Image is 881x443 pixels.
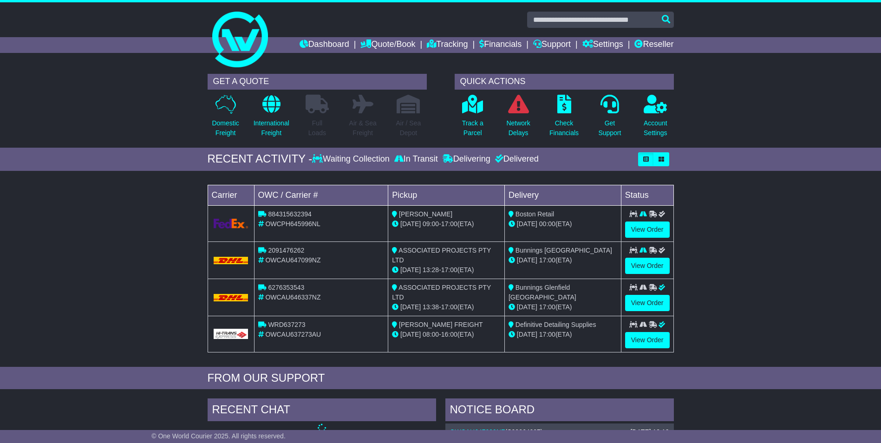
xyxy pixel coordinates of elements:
[392,247,491,264] span: ASSOCIATED PROJECTS PTY LTD
[268,247,304,254] span: 2091476262
[533,37,571,53] a: Support
[388,185,505,205] td: Pickup
[450,428,669,436] div: ( )
[254,185,388,205] td: OWC / Carrier #
[392,330,501,339] div: - (ETA)
[392,265,501,275] div: - (ETA)
[392,302,501,312] div: - (ETA)
[441,331,457,338] span: 16:00
[208,371,674,385] div: FROM OUR SUPPORT
[644,118,667,138] p: Account Settings
[549,118,579,138] p: Check Financials
[212,118,239,138] p: Domestic Freight
[440,154,493,164] div: Delivering
[423,266,439,274] span: 13:28
[445,398,674,423] div: NOTICE BOARD
[399,321,483,328] span: [PERSON_NAME] FREIGHT
[400,303,421,311] span: [DATE]
[509,302,617,312] div: (ETA)
[360,37,415,53] a: Quote/Book
[516,247,612,254] span: Bunnings [GEOGRAPHIC_DATA]
[399,210,452,218] span: [PERSON_NAME]
[516,321,596,328] span: Definitive Detailing Supplies
[400,266,421,274] span: [DATE]
[208,185,254,205] td: Carrier
[634,37,673,53] a: Reseller
[214,294,248,301] img: DHL.png
[506,94,530,143] a: NetworkDelays
[598,118,621,138] p: Get Support
[306,118,329,138] p: Full Loads
[507,428,541,436] span: S00064007
[423,331,439,338] span: 08:00
[268,284,304,291] span: 6276353543
[151,432,286,440] span: © One World Courier 2025. All rights reserved.
[625,332,670,348] a: View Order
[208,152,313,166] div: RECENT ACTIVITY -
[208,398,436,423] div: RECENT CHAT
[479,37,522,53] a: Financials
[517,303,537,311] span: [DATE]
[312,154,392,164] div: Waiting Collection
[423,220,439,228] span: 09:00
[582,37,623,53] a: Settings
[462,94,484,143] a: Track aParcel
[400,331,421,338] span: [DATE]
[509,219,617,229] div: (ETA)
[254,118,289,138] p: International Freight
[630,428,669,436] div: [DATE] 13:12
[625,258,670,274] a: View Order
[517,256,537,264] span: [DATE]
[506,118,530,138] p: Network Delays
[268,210,311,218] span: 884315632394
[462,118,483,138] p: Track a Parcel
[268,321,305,328] span: WRD637273
[516,210,554,218] span: Boston Retail
[539,303,555,311] span: 17:00
[427,37,468,53] a: Tracking
[214,257,248,264] img: DHL.png
[400,220,421,228] span: [DATE]
[214,329,248,339] img: GetCarrierServiceLogo
[598,94,621,143] a: GetSupport
[441,266,457,274] span: 17:00
[509,255,617,265] div: (ETA)
[517,220,537,228] span: [DATE]
[450,428,505,436] a: OWCAU647099NZ
[517,331,537,338] span: [DATE]
[300,37,349,53] a: Dashboard
[265,256,320,264] span: OWCAU647099NZ
[621,185,673,205] td: Status
[504,185,621,205] td: Delivery
[539,256,555,264] span: 17:00
[455,74,674,90] div: QUICK ACTIONS
[392,219,501,229] div: - (ETA)
[265,220,320,228] span: OWCPH645996NL
[625,295,670,311] a: View Order
[392,284,491,301] span: ASSOCIATED PROJECTS PTY LTD
[539,220,555,228] span: 00:00
[211,94,239,143] a: DomesticFreight
[265,293,320,301] span: OWCAU646337NZ
[214,219,248,228] img: GetCarrierServiceLogo
[509,284,576,301] span: Bunnings Glenfield [GEOGRAPHIC_DATA]
[509,330,617,339] div: (ETA)
[549,94,579,143] a: CheckFinancials
[441,220,457,228] span: 17:00
[396,118,421,138] p: Air / Sea Depot
[392,154,440,164] div: In Transit
[253,94,290,143] a: InternationalFreight
[643,94,668,143] a: AccountSettings
[349,118,377,138] p: Air & Sea Freight
[493,154,539,164] div: Delivered
[208,74,427,90] div: GET A QUOTE
[625,221,670,238] a: View Order
[539,331,555,338] span: 17:00
[441,303,457,311] span: 17:00
[423,303,439,311] span: 13:38
[265,331,321,338] span: OWCAU637273AU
